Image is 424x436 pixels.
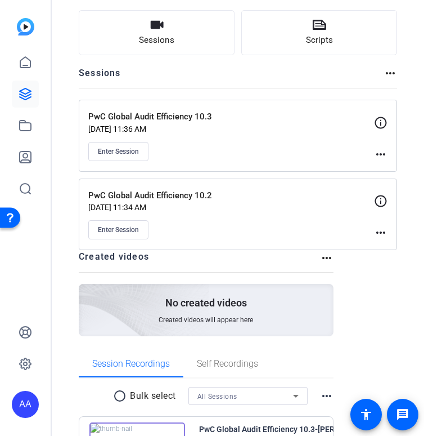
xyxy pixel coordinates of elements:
[88,142,148,161] button: Enter Session
[98,147,139,156] span: Enter Session
[374,148,387,161] mat-icon: more_horiz
[374,226,387,239] mat-icon: more_horiz
[12,391,39,418] div: AA
[88,220,148,239] button: Enter Session
[88,124,374,134] p: [DATE] 11:36 AM
[359,408,373,421] mat-icon: accessibility
[88,203,374,212] p: [DATE] 11:34 AM
[396,408,409,421] mat-icon: message
[197,393,237,401] span: All Sessions
[17,18,34,35] img: blue-gradient.svg
[241,10,397,55] button: Scripts
[139,34,174,47] span: Sessions
[88,189,243,202] p: PwC Global Audit Efficiency 10.2
[384,66,397,80] mat-icon: more_horiz
[130,389,176,403] p: Bulk select
[320,389,333,403] mat-icon: more_horiz
[88,110,243,123] p: PwC Global Audit Efficiency 10.3
[306,34,333,47] span: Scripts
[79,250,320,272] h2: Created videos
[197,359,258,368] span: Self Recordings
[92,359,170,368] span: Session Recordings
[113,389,130,403] mat-icon: radio_button_unchecked
[79,10,234,55] button: Sessions
[98,225,139,234] span: Enter Session
[320,251,333,265] mat-icon: more_horiz
[79,66,121,88] h2: Sessions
